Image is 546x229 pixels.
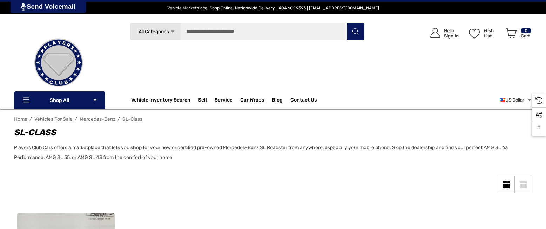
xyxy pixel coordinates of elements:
[347,23,364,40] button: Search
[535,111,542,118] svg: Social Media
[14,91,105,109] p: Shop All
[93,98,97,103] svg: Icon Arrow Down
[506,28,517,38] svg: Review Your Cart
[14,126,525,139] h1: SL-Class
[290,97,317,105] a: Contact Us
[503,21,532,48] a: Cart with 0 items
[167,6,379,11] span: Vehicle Marketplace. Shop Online. Nationwide Delivery. | 404.602.9593 | [EMAIL_ADDRESS][DOMAIN_NAME]
[14,116,27,122] a: Home
[535,97,542,104] svg: Recently Viewed
[139,29,169,35] span: All Categories
[521,28,531,33] p: 0
[444,33,459,39] p: Sign In
[198,93,215,107] a: Sell
[444,28,459,33] p: Hello
[22,96,32,104] svg: Icon Line
[484,28,502,39] p: Wish List
[240,97,264,105] span: Car Wraps
[497,176,514,193] a: Grid View
[272,97,283,105] a: Blog
[466,21,503,45] a: Wish List Wish List
[198,97,207,105] span: Sell
[240,93,272,107] a: Car Wraps
[514,176,532,193] a: List View
[21,3,26,11] img: PjwhLS0gR2VuZXJhdG9yOiBHcmF2aXQuaW8gLS0+PHN2ZyB4bWxucz0iaHR0cDovL3d3dy53My5vcmcvMjAwMC9zdmciIHhtb...
[122,116,142,122] a: SL-Class
[430,28,440,38] svg: Icon User Account
[469,29,480,39] svg: Wish List
[80,116,115,122] a: Mercedes-Benz
[23,28,94,98] img: Players Club | Cars For Sale
[170,29,175,34] svg: Icon Arrow Down
[34,116,73,122] a: Vehicles For Sale
[14,143,525,162] p: Players Club Cars offers a marketplace that lets you shop for your new or certified pre-owned Mer...
[532,125,546,132] svg: Top
[521,33,531,39] p: Cart
[500,93,532,107] a: USD
[130,23,181,40] a: All Categories Icon Arrow Down Icon Arrow Up
[215,97,232,105] a: Service
[131,97,190,105] a: Vehicle Inventory Search
[422,21,462,45] a: Sign in
[14,113,532,125] nav: Breadcrumb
